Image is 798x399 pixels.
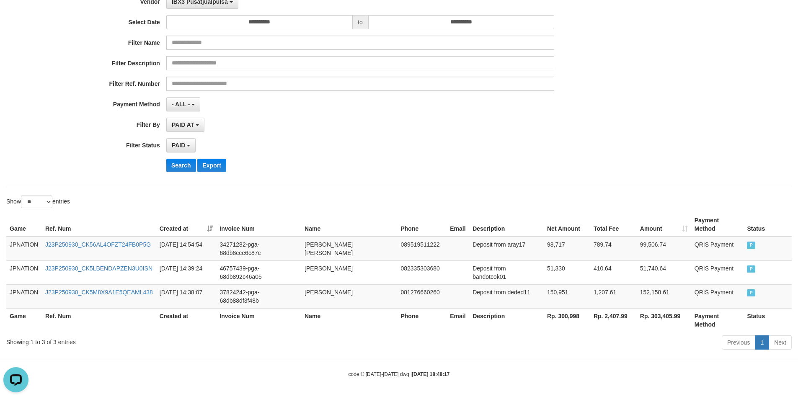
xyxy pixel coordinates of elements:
[744,308,792,332] th: Status
[691,237,744,261] td: QRIS Payment
[166,118,204,132] button: PAID AT
[590,213,637,237] th: Total Fee
[637,260,691,284] td: 51,740.64
[301,308,397,332] th: Name
[590,260,637,284] td: 410.64
[172,121,194,128] span: PAID AT
[6,213,42,237] th: Game
[216,284,301,308] td: 37824242-pga-68db88df3f48b
[42,213,156,237] th: Ref. Num
[6,237,42,261] td: JPNATION
[45,289,153,296] a: J23P250930_CK5M8X9A1E5QEAML438
[216,213,301,237] th: Invoice Num
[397,308,447,332] th: Phone
[197,159,226,172] button: Export
[397,284,447,308] td: 081276660260
[590,284,637,308] td: 1,207.61
[447,308,469,332] th: Email
[744,213,792,237] th: Status
[691,308,744,332] th: Payment Method
[722,335,755,350] a: Previous
[172,142,185,149] span: PAID
[216,308,301,332] th: Invoice Num
[352,15,368,29] span: to
[469,237,544,261] td: Deposit from aray17
[769,335,792,350] a: Next
[637,308,691,332] th: Rp. 303,405.99
[216,237,301,261] td: 34271282-pga-68db8cce6c87c
[544,284,590,308] td: 150,951
[156,237,217,261] td: [DATE] 14:54:54
[544,213,590,237] th: Net Amount
[349,371,450,377] small: code © [DATE]-[DATE] dwg |
[469,284,544,308] td: Deposit from deded11
[747,265,755,273] span: PAID
[747,289,755,296] span: PAID
[469,213,544,237] th: Description
[544,237,590,261] td: 98,717
[6,260,42,284] td: JPNATION
[156,260,217,284] td: [DATE] 14:39:24
[301,284,397,308] td: [PERSON_NAME]
[691,260,744,284] td: QRIS Payment
[166,97,200,111] button: - ALL -
[590,308,637,332] th: Rp. 2,407.99
[691,284,744,308] td: QRIS Payment
[544,308,590,332] th: Rp. 300,998
[166,159,196,172] button: Search
[755,335,769,350] a: 1
[216,260,301,284] td: 46757439-pga-68db892c46a05
[397,260,447,284] td: 082335303680
[301,260,397,284] td: [PERSON_NAME]
[6,196,70,208] label: Show entries
[6,335,326,346] div: Showing 1 to 3 of 3 entries
[6,308,42,332] th: Game
[590,237,637,261] td: 789.74
[166,138,196,152] button: PAID
[6,284,42,308] td: JPNATION
[637,237,691,261] td: 99,506.74
[156,308,217,332] th: Created at
[637,213,691,237] th: Amount: activate to sort column ascending
[156,213,217,237] th: Created at: activate to sort column ascending
[301,237,397,261] td: [PERSON_NAME] [PERSON_NAME]
[412,371,449,377] strong: [DATE] 18:48:17
[397,213,447,237] th: Phone
[747,242,755,249] span: PAID
[172,101,190,108] span: - ALL -
[45,265,152,272] a: J23P250930_CK5LBENDAPZEN3U0ISN
[469,308,544,332] th: Description
[45,241,151,248] a: J23P250930_CK56AL4OFZT24FB0P5G
[3,3,28,28] button: Open LiveChat chat widget
[397,237,447,261] td: 089519511222
[156,284,217,308] td: [DATE] 14:38:07
[21,196,52,208] select: Showentries
[469,260,544,284] td: Deposit from bandotcok01
[637,284,691,308] td: 152,158.61
[691,213,744,237] th: Payment Method
[301,213,397,237] th: Name
[42,308,156,332] th: Ref. Num
[447,213,469,237] th: Email
[544,260,590,284] td: 51,330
